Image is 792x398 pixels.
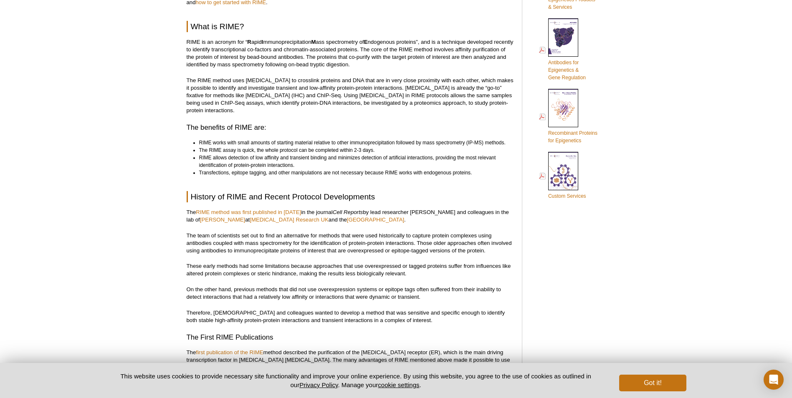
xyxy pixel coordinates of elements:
h2: What is RIME? [187,21,514,32]
img: Rec_prots_140604_cover_web_70x200 [548,89,578,127]
p: This website uses cookies to provide necessary site functionality and improve your online experie... [106,372,606,389]
a: [GEOGRAPHIC_DATA] [347,217,404,223]
p: The method described the purification of the [MEDICAL_DATA] receptor (ER), which is the main driv... [187,349,514,386]
div: Open Intercom Messenger [764,370,784,390]
li: RIME allows detection of low affinity and transient binding and minimizes detection of artificial... [199,154,506,169]
p: The team of scientists set out to find an alternative for methods that were used historically to ... [187,232,514,254]
h3: The benefits of RIME are: [187,123,514,133]
li: Transfections, epitope tagging, and other manipulations are not necessary because RIME works with... [199,169,506,176]
h3: The First RIME Publications [187,333,514,343]
button: cookie settings [378,381,419,388]
p: The in the journal by lead researcher [PERSON_NAME] and colleagues in the lab of at and the . [187,209,514,224]
strong: E [364,39,368,45]
strong: I [262,39,263,45]
a: [MEDICAL_DATA] Research UK [250,217,329,223]
span: Custom Services [548,193,586,199]
p: RIME is an acronym for “ apid mmunoprecipitation ass spectrometry of ndogenous proteins”, and is ... [187,38,514,68]
p: These early methods had some limitations because approaches that use overexpressed or tagged prot... [187,262,514,277]
p: The RIME method uses [MEDICAL_DATA] to crosslink proteins and DNA that are in very close proximit... [187,77,514,114]
a: Custom Services [539,151,586,201]
button: Got it! [619,375,686,391]
li: The RIME assay is quick, the whole protocol can be completed within 2-3 days. [199,146,506,154]
span: Antibodies for Epigenetics & Gene Regulation [548,60,586,81]
p: Therefore, [DEMOGRAPHIC_DATA] and colleagues wanted to develop a method that was sensitive and sp... [187,309,514,324]
a: Recombinant Proteinsfor Epigenetics [539,88,597,145]
p: On the other hand, previous methods that did not use overexpression systems or epitope tags often... [187,286,514,301]
img: Custom_Services_cover [548,152,578,190]
img: Abs_epi_2015_cover_web_70x200 [548,18,578,57]
strong: M [311,39,316,45]
li: RIME works with small amounts of starting material relative to other immunoprecipitation followed... [199,139,506,146]
strong: R [247,39,251,45]
h2: History of RIME and Recent Protocol Developments [187,191,514,202]
a: Privacy Policy [299,381,338,388]
a: [PERSON_NAME] [200,217,245,223]
a: first publication of the RIME [196,349,263,355]
a: RIME method was first published in [DATE] [196,209,301,215]
a: Antibodies forEpigenetics &Gene Regulation [539,18,586,82]
span: Recombinant Proteins for Epigenetics [548,130,597,144]
em: Cell Reports [333,209,363,215]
